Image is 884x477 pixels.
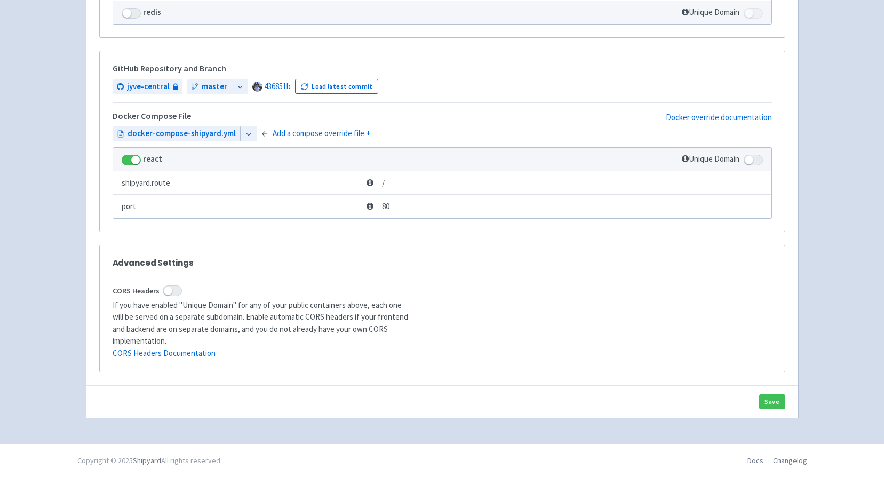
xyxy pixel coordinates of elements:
strong: react [143,154,162,164]
span: Unique Domain [682,7,739,17]
h3: Advanced Settings [113,258,772,267]
span: docker-compose-shipyard.yml [128,128,236,140]
p: If you have enabled "Unique Domain" for any of your public containers above, each one will be ser... [113,299,411,360]
button: Save [759,394,785,409]
td: shipyard.route [113,171,363,195]
a: Docker override documentation [666,112,772,126]
button: Load latest commit [295,79,379,94]
span: / [367,177,385,189]
a: Add a compose override file + [273,128,370,140]
h5: Docker Compose File [113,112,191,121]
td: port [113,195,363,218]
a: 436851b [264,81,291,91]
a: master [187,79,232,94]
a: Changelog [773,456,807,465]
h5: GitHub Repository and Branch [113,64,772,74]
a: docker-compose-shipyard.yml [113,126,240,141]
a: jyve-central [113,79,182,94]
a: CORS Headers Documentation [113,348,216,358]
span: master [202,81,227,93]
span: Unique Domain [682,154,739,164]
span: jyve-central [127,81,170,93]
strong: redis [143,7,161,17]
span: 80 [367,201,389,213]
a: Docs [747,456,763,465]
a: Shipyard [133,456,161,465]
span: CORS Headers [113,285,160,297]
div: Copyright © 2025 All rights reserved. [77,455,222,466]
